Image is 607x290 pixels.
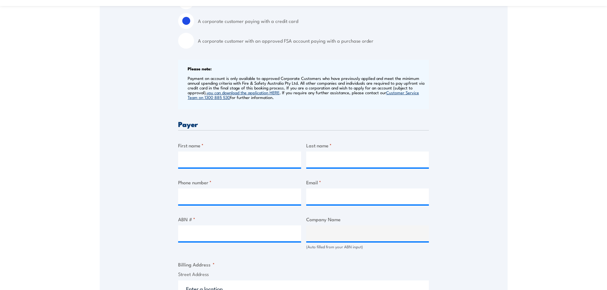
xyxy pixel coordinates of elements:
[188,76,427,100] p: Payment on account is only available to approved Corporate Customers who have previously applied ...
[188,89,419,100] a: Customer Service Team on 1300 885 530
[178,271,429,278] label: Street Address
[178,179,301,186] label: Phone number
[306,142,429,149] label: Last name
[198,13,429,29] label: A corporate customer paying with a credit card
[306,179,429,186] label: Email
[178,120,429,128] h3: Payer
[306,244,429,250] div: (Auto filled from your ABN input)
[207,89,279,95] a: you can download the application HERE
[178,261,215,268] legend: Billing Address
[178,216,301,223] label: ABN #
[306,216,429,223] label: Company Name
[198,33,429,49] label: A corporate customer with an approved FSA account paying with a purchase order
[178,142,301,149] label: First name
[188,65,212,72] b: Please note:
